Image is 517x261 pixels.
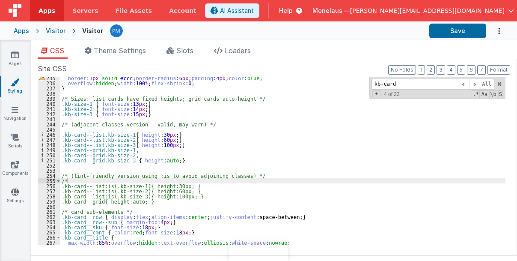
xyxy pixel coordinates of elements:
[498,90,503,98] span: Search In Selection
[116,6,152,15] span: File Assets
[38,183,60,189] div: 256
[38,122,60,127] div: 244
[38,91,60,96] div: 238
[38,153,60,158] div: 250
[418,65,425,75] button: 1
[50,46,64,55] span: CSS
[457,65,465,75] button: 5
[94,46,146,55] span: Theme Settings
[472,90,479,98] span: RegExp Search
[38,194,60,199] div: 258
[82,27,103,35] div: Visitor
[479,79,494,90] span: Alt-Enter
[38,111,60,117] div: 242
[489,90,497,98] span: Whole Word Search
[486,22,503,40] button: Options
[38,240,60,245] div: 267
[38,219,60,225] div: 263
[38,225,60,230] div: 264
[429,24,486,38] button: Save
[38,168,60,173] div: 253
[38,101,60,106] div: 240
[176,46,193,55] span: Slots
[487,65,510,75] button: Format
[388,65,416,75] button: No Folds
[312,6,514,15] button: Menelaus — [PERSON_NAME][EMAIL_ADDRESS][DOMAIN_NAME]
[38,81,60,86] div: 236
[220,6,254,15] span: AI Assistant
[38,63,67,74] span: Site CSS
[38,147,60,153] div: 249
[38,173,60,178] div: 254
[38,204,60,209] div: 260
[72,6,98,15] span: Servers
[38,235,60,240] div: 266
[38,127,60,132] div: 245
[225,46,251,55] span: Loaders
[38,209,60,214] div: 261
[110,25,122,37] img: a12ed5ba5769bda9d2665f51d2850528
[38,86,60,91] div: 237
[38,158,60,163] div: 251
[38,132,60,137] div: 246
[447,65,455,75] button: 4
[477,65,486,75] button: 7
[38,163,60,168] div: 252
[279,6,293,15] span: Help
[38,75,60,81] div: 235
[437,65,445,75] button: 3
[371,79,459,90] input: Search for
[46,27,65,35] div: Visitor
[38,96,60,101] div: 239
[380,91,403,97] span: 4 of 23
[467,65,475,75] button: 6
[38,214,60,219] div: 262
[38,230,60,235] div: 265
[38,117,60,122] div: 243
[38,189,60,194] div: 257
[38,137,60,142] div: 247
[38,106,60,111] div: 241
[38,199,60,204] div: 259
[14,27,29,35] div: Apps
[39,6,55,15] span: Apps
[205,3,259,18] button: AI Assistant
[312,6,350,15] span: Menelaus —
[372,90,380,97] span: Toggel Replace mode
[38,178,60,183] div: 255
[481,90,488,98] span: CaseSensitive Search
[427,65,435,75] button: 2
[350,6,505,15] span: [PERSON_NAME][EMAIL_ADDRESS][DOMAIN_NAME]
[38,142,60,147] div: 248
